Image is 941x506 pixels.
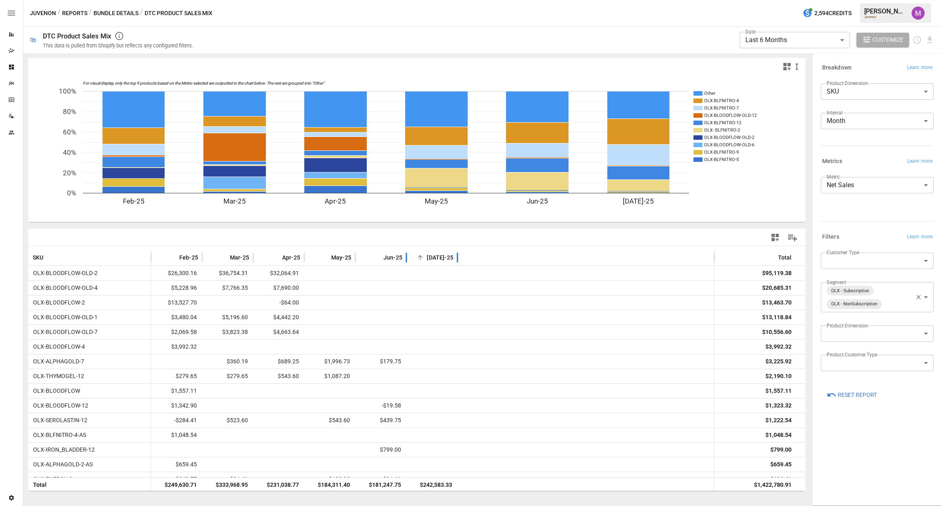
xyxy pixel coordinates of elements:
span: OLX-SEROLASTIN-12 [30,417,87,423]
button: Customize [856,33,910,47]
div: $1,422,780.91 [754,478,792,492]
div: $659.45 [770,457,792,472]
span: Reset Report [838,390,877,400]
span: $7,766.35 [206,281,249,295]
button: Reports [62,8,87,18]
span: OLX-BLOODFLOW-OLD-2 [30,270,98,276]
button: Manage Columns [783,228,802,247]
div: $13,118.84 [762,310,792,325]
span: OLX-BLOODFLOW-OLD-1 [30,314,98,320]
button: Schedule report [912,35,922,45]
span: OLX-THYMOGEL-12 [30,373,84,379]
text: OLX-BLFNITRO-5 [704,157,739,162]
span: $3,823.38 [206,325,249,339]
span: $5,228.96 [155,281,198,295]
span: OLX-ALPHAGOLD-2-AS [30,461,93,468]
div: / [58,8,60,18]
span: Total [30,481,47,488]
span: 2,594 Credits [814,8,852,18]
span: $2,069.58 [155,325,198,339]
div: This data is pulled from Shopify but reflects any configured filters. [43,43,193,49]
span: $543.60 [308,413,351,428]
span: OLX-BLOODFLOW-2 [30,299,85,306]
div: $626.41 [770,472,792,486]
button: Sort [45,252,56,263]
label: Metric [827,173,840,180]
button: Reset Report [821,387,883,402]
span: -$19.58 [359,399,402,413]
button: Juvenon [30,8,56,18]
text: Other [704,91,716,96]
span: $360.19 [206,354,249,369]
text: OLX-BLFNITRO-9 [704,150,739,155]
span: $32,064.91 [257,266,300,280]
span: $181,247.75 [359,478,402,492]
div: $13,463.70 [762,296,792,310]
span: -$64.00 [257,296,300,310]
div: Juvenon [864,15,907,19]
span: Learn more [907,64,932,72]
label: Product Customer Type [827,351,877,358]
span: OLX-ALPHAGOLD-7 [30,358,84,365]
span: Apr-25 [282,253,300,262]
label: Customer Type [827,249,859,256]
span: $1,557.11 [155,384,198,398]
span: $249,630.71 [155,478,198,492]
div: $3,225.92 [765,354,792,369]
div: Net Sales [821,177,934,193]
div: $1,323.32 [765,399,792,413]
span: OLX-BLOODFLOW [30,387,80,394]
span: $188.82 [308,472,351,486]
text: 100% [59,87,76,95]
text: Jun-25 [527,197,548,205]
span: $279.65 [206,369,249,383]
text: 80% [63,107,76,116]
span: $4,442.20 [257,310,300,325]
span: $4,663.64 [257,325,300,339]
text: OLX-BLOODFLOW-OLD-12 [704,113,757,118]
text: [DATE]-25 [623,197,654,205]
span: $799.00 [359,443,402,457]
span: Feb-25 [179,253,198,262]
button: Sort [218,252,229,263]
span: $231,038.77 [257,478,300,492]
span: OLX - NonSubscription [828,299,881,309]
span: $3,992.32 [155,340,198,354]
span: OLX-BLOODFLOW-OLD-7 [30,329,98,335]
button: Download report [925,35,934,45]
label: Interval [827,109,843,116]
div: Total [778,254,792,261]
span: $242,583.33 [410,478,453,492]
span: May-25 [331,253,351,262]
text: Mar-25 [223,197,246,205]
span: Jun-25 [384,253,402,262]
div: [PERSON_NAME] [864,7,907,15]
button: Sort [270,252,281,263]
img: Umer Muhammed [912,7,925,20]
button: Sort [371,252,383,263]
span: $439.75 [359,413,402,428]
text: OLX-BLOODFLOW-OLD-2 [704,135,754,140]
span: $184,311.40 [308,478,351,492]
button: Sort [167,252,178,263]
div: $1,048.54 [765,428,792,442]
div: / [140,8,143,18]
span: $3,480.04 [155,310,198,325]
button: Bundle Details [94,8,138,18]
text: OLX-BLOODFLOW-OLD-6 [704,142,754,148]
h6: Filters [822,233,839,242]
div: $20,685.31 [762,281,792,295]
span: Learn more [907,157,932,166]
div: Month [821,113,934,129]
button: Sort [319,252,330,263]
span: $94.41 [206,472,249,486]
svg: A chart. [29,75,805,222]
span: $689.25 [257,354,300,369]
span: $1,996.73 [308,354,351,369]
span: Customize [872,35,903,45]
text: 40% [63,148,76,157]
span: $13,527.70 [155,296,198,310]
span: $5,196.60 [206,310,249,325]
h6: Breakdown [822,63,852,72]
